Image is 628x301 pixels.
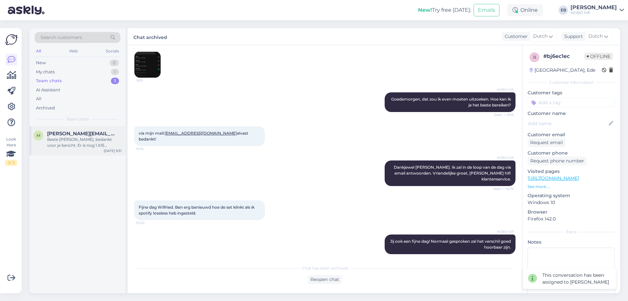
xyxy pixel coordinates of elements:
[133,32,167,41] label: Chat archived
[37,133,40,138] span: M
[528,192,615,199] p: Operating system
[5,136,17,166] div: Look Here
[36,105,55,111] div: Archived
[588,33,603,40] span: Dutch
[418,6,471,14] div: Try free [DATE]:
[502,33,528,40] div: Customer
[570,5,617,10] div: [PERSON_NAME]
[533,55,536,60] span: b
[302,265,348,271] span: Chat has been archived
[36,69,55,75] div: My chats
[489,155,514,160] span: HOBO hifi
[528,150,615,157] p: Customer phone
[559,6,568,15] div: EB
[5,160,17,166] div: 2 / 3
[136,146,161,151] span: 10:16
[136,78,161,83] span: 9:55
[570,10,617,15] div: HOBO hifi
[489,87,514,92] span: HOBO hifi
[528,209,615,216] p: Browser
[139,205,255,216] span: Fijne dag Wilfried. Ben erg benieuwd hoe de set klinkt als ik spotify lossless heb ingesteld.
[111,69,119,75] div: 1
[562,33,583,40] div: Support
[35,47,42,55] div: All
[111,78,119,84] div: 1
[41,34,82,41] span: Search customers
[528,157,587,165] div: Request phone number
[542,272,611,286] div: This conversation has been assigned to [PERSON_NAME]
[47,131,115,137] span: Mathias.landuyt@gmail.com
[507,4,543,16] div: Online
[36,96,42,102] div: All
[308,275,342,284] div: Reopen chat
[528,80,615,85] div: Customer information
[528,239,615,246] p: Notes
[391,97,512,107] span: Goedemorgen, dat zou ik even moeten uitzoeken. Hoe kan ik je het beste bereiken?
[418,7,432,13] b: New!
[36,87,60,93] div: AI Assistant
[134,51,161,78] img: Attachment
[489,112,514,117] span: Seen ✓ 9:59
[528,168,615,175] p: Visited pages
[528,175,579,181] a: [URL][DOMAIN_NAME]
[36,60,46,66] div: New
[570,5,624,15] a: [PERSON_NAME]HOBO hifi
[394,165,512,181] span: Dankjewel [PERSON_NAME]. Ik zal in de loop van de dag via email antwoorden. Vriendelijke groet, [...
[528,216,615,222] p: Firefox 142.0
[390,239,512,250] span: Jij ook een fijne dag! Normaal gesproken zal het verschil goed hoorbaar zijn.
[528,89,615,96] p: Customer tags
[528,184,615,190] p: See more ...
[36,78,62,84] div: Team chats
[104,47,120,55] div: Socials
[136,220,161,225] span: 10:20
[165,131,237,136] a: [EMAIL_ADDRESS][DOMAIN_NAME]
[543,52,584,60] div: # bj6ec1ec
[489,186,514,191] span: Seen ✓ 10:19
[104,148,122,153] div: [DATE] 9:31
[68,47,79,55] div: Web
[489,254,514,259] span: 10:21
[528,98,615,107] input: Add a tag
[489,229,514,234] span: HOBO hifi
[528,120,607,127] input: Add name
[110,60,119,66] div: 0
[530,67,595,74] div: [GEOGRAPHIC_DATA], Ede
[533,33,548,40] span: Dutch
[528,138,566,147] div: Request email
[528,229,615,235] div: Extra
[528,131,615,138] p: Customer email
[528,199,615,206] p: Windows 10
[139,131,249,141] span: via mijn mail: alvast bedankt!
[5,33,18,46] img: Askly Logo
[47,137,122,148] div: Beste [PERSON_NAME], bedankt voor je bericht. Er is nog 1 A15 beschikbaar. Deze staat voor je ger...
[528,110,615,117] p: Customer name
[474,4,499,16] button: Emails
[584,53,613,60] span: Offline
[66,116,89,122] span: Team chats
